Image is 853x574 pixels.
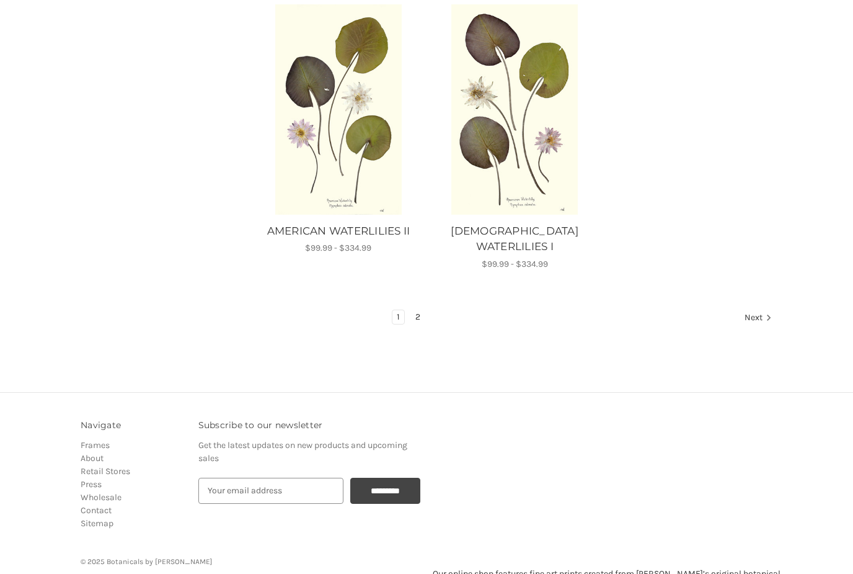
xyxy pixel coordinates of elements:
[81,440,110,451] a: Frames
[81,492,122,503] a: Wholesale
[392,310,404,324] a: Page 1 of 2
[198,439,420,465] p: Get the latest updates on new products and upcoming sales
[81,453,104,464] a: About
[81,466,130,477] a: Retail Stores
[435,4,594,215] a: AMERICAN WATERLILIES I, Price range from $99.99 to $334.99
[257,223,420,240] a: AMERICAN WATERLILIES II, Price range from $99.99 to $334.99
[259,4,418,215] img: Unframed
[81,518,113,529] a: Sitemap
[305,243,371,253] span: $99.99 - $334.99
[740,310,772,326] a: Next
[81,419,185,432] h3: Navigate
[81,505,112,516] a: Contact
[433,223,596,255] a: AMERICAN WATERLILIES I, Price range from $99.99 to $334.99
[259,4,418,215] a: AMERICAN WATERLILIES II, Price range from $99.99 to $334.99
[435,4,594,215] img: Unframed
[411,310,425,324] a: Page 2 of 2
[81,556,772,567] p: © 2025 Botanicals by [PERSON_NAME]
[198,478,343,504] input: Your email address
[198,419,420,432] h3: Subscribe to our newsletter
[482,259,548,269] span: $99.99 - $334.99
[81,310,772,327] nav: pagination
[81,479,102,490] a: Press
